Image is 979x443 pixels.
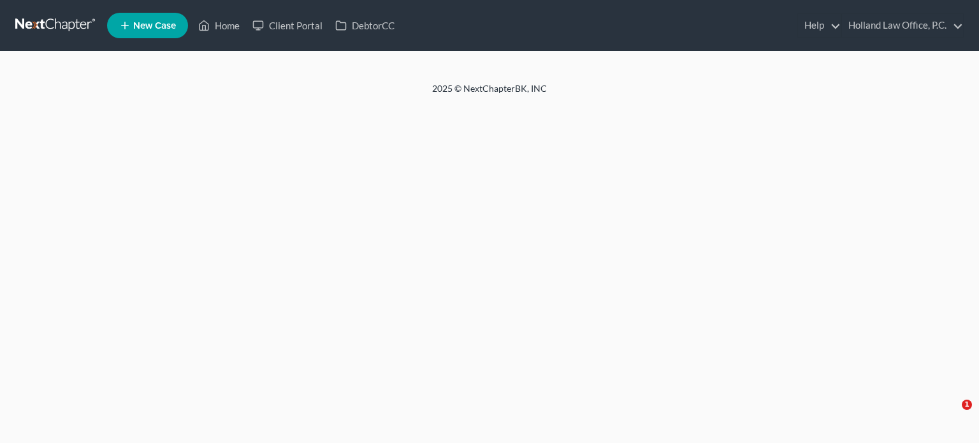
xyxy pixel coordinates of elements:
iframe: Intercom live chat [936,400,966,430]
new-legal-case-button: New Case [107,13,188,38]
span: 1 [962,400,972,410]
a: Holland Law Office, P.C. [842,14,963,37]
a: Help [798,14,841,37]
a: DebtorCC [329,14,401,37]
div: 2025 © NextChapterBK, INC [126,82,853,105]
a: Home [192,14,246,37]
a: Client Portal [246,14,329,37]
